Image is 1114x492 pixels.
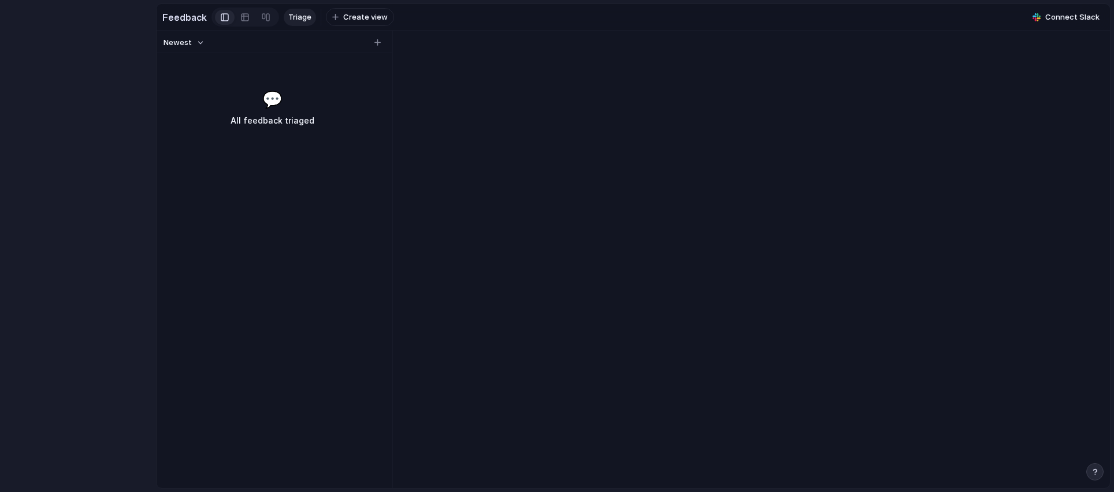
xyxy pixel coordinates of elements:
[326,8,394,27] button: Create view
[184,114,361,128] h3: All feedback triaged
[1028,9,1104,26] button: Connect Slack
[162,35,206,50] button: Newest
[288,12,311,23] span: Triage
[164,37,192,49] span: Newest
[343,12,388,23] span: Create view
[262,87,283,111] span: 💬
[1045,12,1100,23] span: Connect Slack
[284,9,316,26] a: Triage
[162,10,207,24] h2: Feedback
